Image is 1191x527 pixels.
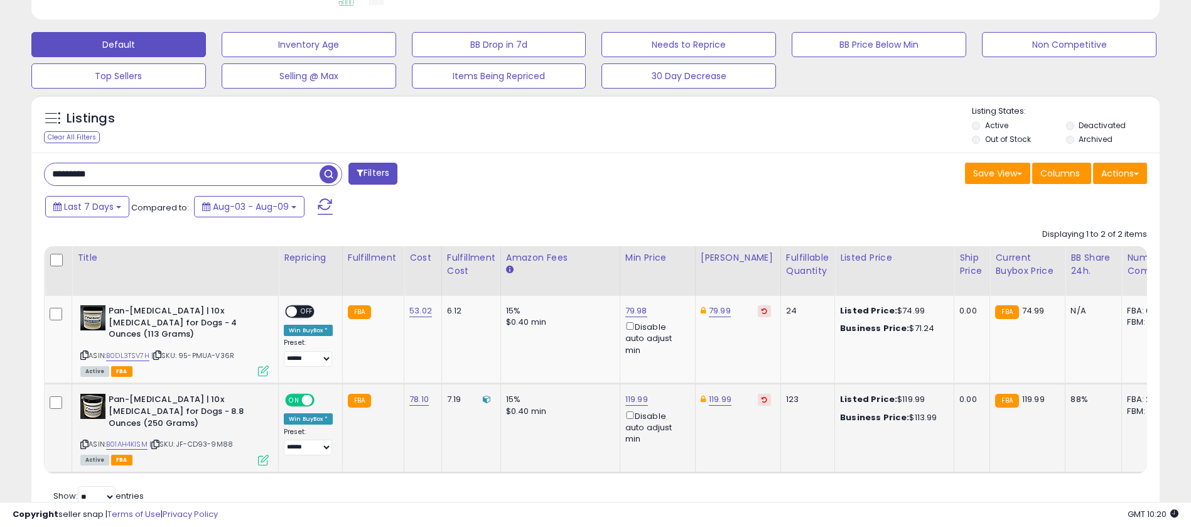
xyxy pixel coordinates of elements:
label: Active [985,120,1008,131]
span: Last 7 Days [64,200,114,213]
small: Amazon Fees. [506,264,514,276]
div: Fulfillment Cost [447,251,495,278]
div: 15% [506,394,610,405]
div: Amazon Fees [506,251,615,264]
button: Filters [348,163,397,185]
div: 0.00 [959,394,980,405]
div: $0.40 min [506,406,610,417]
span: 2025-08-17 10:20 GMT [1128,508,1178,520]
button: Needs to Reprice [601,32,776,57]
label: Archived [1079,134,1113,144]
div: 7.19 [447,394,491,405]
span: OFF [297,307,317,317]
b: Pan-[MEDICAL_DATA] | 10x [MEDICAL_DATA] for Dogs - 8.8 Ounces (250 Grams) [109,394,261,432]
button: Default [31,32,206,57]
div: BB Share 24h. [1070,251,1116,278]
a: B0DL3TSV7H [106,350,149,361]
div: Num of Comp. [1127,251,1173,278]
span: All listings currently available for purchase on Amazon [80,366,109,377]
button: Aug-03 - Aug-09 [194,196,304,217]
div: N/A [1070,305,1112,317]
span: | SKU: 95-PMUA-V36R [151,350,234,361]
div: 24 [786,305,825,317]
div: FBA: 2 [1127,394,1168,405]
a: 79.99 [709,305,731,317]
div: seller snap | | [13,509,218,521]
div: [PERSON_NAME] [701,251,775,264]
div: Fulfillable Quantity [786,251,829,278]
a: 53.02 [409,305,432,317]
b: Listed Price: [840,305,897,317]
div: Repricing [284,251,337,264]
button: Columns [1032,163,1091,184]
a: 119.99 [709,393,731,406]
div: Title [77,251,273,264]
div: 15% [506,305,610,317]
button: Last 7 Days [45,196,129,217]
p: Listing States: [972,106,1160,117]
img: 41JX97mRnoL._SL40_.jpg [80,394,105,419]
div: Preset: [284,339,333,367]
div: Clear All Filters [44,131,100,143]
b: Pan-[MEDICAL_DATA] | 10x [MEDICAL_DATA] for Dogs - 4 Ounces (113 Grams) [109,305,261,344]
div: Preset: [284,428,333,456]
div: Cost [409,251,436,264]
button: Selling @ Max [222,63,396,89]
div: ASIN: [80,305,269,375]
b: Listed Price: [840,393,897,405]
div: Current Buybox Price [995,251,1060,278]
small: FBA [348,394,371,408]
button: BB Drop in 7d [412,32,586,57]
div: Displaying 1 to 2 of 2 items [1042,229,1147,241]
a: Terms of Use [107,508,161,520]
div: Win BuyBox * [284,413,333,425]
span: | SKU: JF-CD93-9M88 [149,439,233,449]
div: Disable auto adjust min [625,409,686,445]
div: Fulfillment [348,251,399,264]
a: 119.99 [625,393,648,406]
b: Business Price: [840,322,909,334]
div: ASIN: [80,394,269,464]
button: Non Competitive [982,32,1156,57]
span: All listings currently available for purchase on Amazon [80,455,109,465]
span: OFF [313,395,333,406]
label: Out of Stock [985,134,1031,144]
img: 51qWaHgH5vL._SL40_.jpg [80,305,105,330]
b: Business Price: [840,411,909,423]
span: FBA [111,455,132,465]
div: $119.99 [840,394,944,405]
a: 79.98 [625,305,647,317]
strong: Copyright [13,508,58,520]
div: 123 [786,394,825,405]
div: Disable auto adjust min [625,320,686,356]
div: FBM: 0 [1127,317,1168,328]
span: Compared to: [131,202,189,214]
small: FBA [995,305,1018,319]
span: 74.99 [1022,305,1045,317]
div: FBA: 0 [1127,305,1168,317]
div: Ship Price [959,251,984,278]
div: Win BuyBox * [284,325,333,336]
small: FBA [995,394,1018,408]
div: Listed Price [840,251,949,264]
span: Show: entries [53,490,144,502]
div: $74.99 [840,305,944,317]
button: Inventory Age [222,32,396,57]
button: Save View [965,163,1030,184]
div: Min Price [625,251,690,264]
span: FBA [111,366,132,377]
label: Deactivated [1079,120,1126,131]
button: Actions [1093,163,1147,184]
span: Aug-03 - Aug-09 [213,200,289,213]
h5: Listings [67,110,115,128]
div: FBM: 1 [1127,406,1168,417]
a: 78.10 [409,393,429,406]
a: B01AH4KISM [106,439,148,450]
button: BB Price Below Min [792,32,966,57]
div: $71.24 [840,323,944,334]
div: $0.40 min [506,317,610,328]
span: Columns [1040,167,1080,180]
button: Items Being Repriced [412,63,586,89]
div: 88% [1070,394,1112,405]
span: 119.99 [1022,393,1045,405]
